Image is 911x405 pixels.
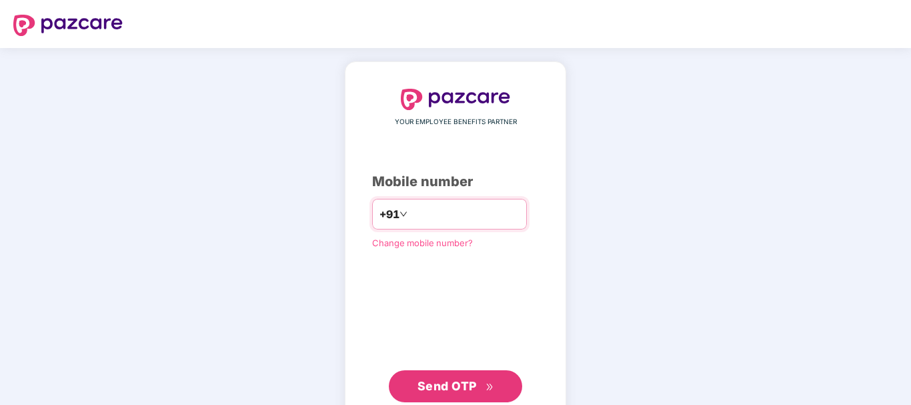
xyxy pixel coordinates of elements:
span: Send OTP [417,379,477,393]
div: Mobile number [372,171,539,192]
span: double-right [486,383,494,392]
img: logo [13,15,123,36]
span: down [399,210,407,218]
a: Change mobile number? [372,238,473,248]
span: YOUR EMPLOYEE BENEFITS PARTNER [395,117,517,127]
button: Send OTPdouble-right [389,370,522,402]
img: logo [401,89,510,110]
span: +91 [379,206,399,223]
